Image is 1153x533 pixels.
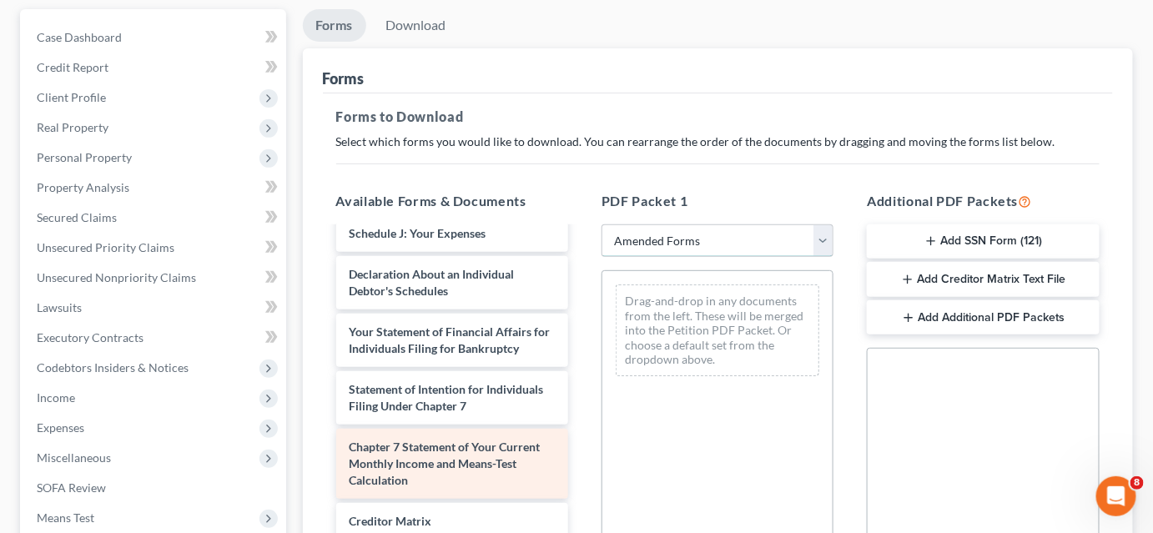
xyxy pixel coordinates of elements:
[1130,476,1144,490] span: 8
[37,30,122,44] span: Case Dashboard
[23,293,286,323] a: Lawsuits
[37,480,106,495] span: SOFA Review
[37,330,143,344] span: Executory Contracts
[303,9,366,42] a: Forms
[37,420,84,435] span: Expenses
[37,300,82,314] span: Lawsuits
[23,263,286,293] a: Unsecured Nonpriority Claims
[37,150,132,164] span: Personal Property
[23,173,286,203] a: Property Analysis
[602,191,833,211] h5: PDF Packet 1
[23,23,286,53] a: Case Dashboard
[350,226,486,240] span: Schedule J: Your Expenses
[323,68,365,88] div: Forms
[23,233,286,263] a: Unsecured Priority Claims
[867,262,1099,297] button: Add Creditor Matrix Text File
[336,107,1100,127] h5: Forms to Download
[373,9,460,42] a: Download
[23,323,286,353] a: Executory Contracts
[37,360,189,375] span: Codebtors Insiders & Notices
[350,440,541,487] span: Chapter 7 Statement of Your Current Monthly Income and Means-Test Calculation
[336,133,1100,150] p: Select which forms you would like to download. You can rearrange the order of the documents by dr...
[37,270,196,284] span: Unsecured Nonpriority Claims
[37,90,106,104] span: Client Profile
[350,267,515,298] span: Declaration About an Individual Debtor's Schedules
[37,390,75,405] span: Income
[867,300,1099,335] button: Add Additional PDF Packets
[37,180,129,194] span: Property Analysis
[37,210,117,224] span: Secured Claims
[37,60,108,74] span: Credit Report
[867,191,1099,211] h5: Additional PDF Packets
[616,284,819,376] div: Drag-and-drop in any documents from the left. These will be merged into the Petition PDF Packet. ...
[1096,476,1136,516] iframe: Intercom live chat
[23,203,286,233] a: Secured Claims
[37,510,94,525] span: Means Test
[350,514,432,528] span: Creditor Matrix
[37,120,108,134] span: Real Property
[350,324,551,355] span: Your Statement of Financial Affairs for Individuals Filing for Bankruptcy
[23,53,286,83] a: Credit Report
[37,240,174,254] span: Unsecured Priority Claims
[336,191,568,211] h5: Available Forms & Documents
[37,450,111,465] span: Miscellaneous
[350,382,544,413] span: Statement of Intention for Individuals Filing Under Chapter 7
[23,473,286,503] a: SOFA Review
[867,224,1099,259] button: Add SSN Form (121)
